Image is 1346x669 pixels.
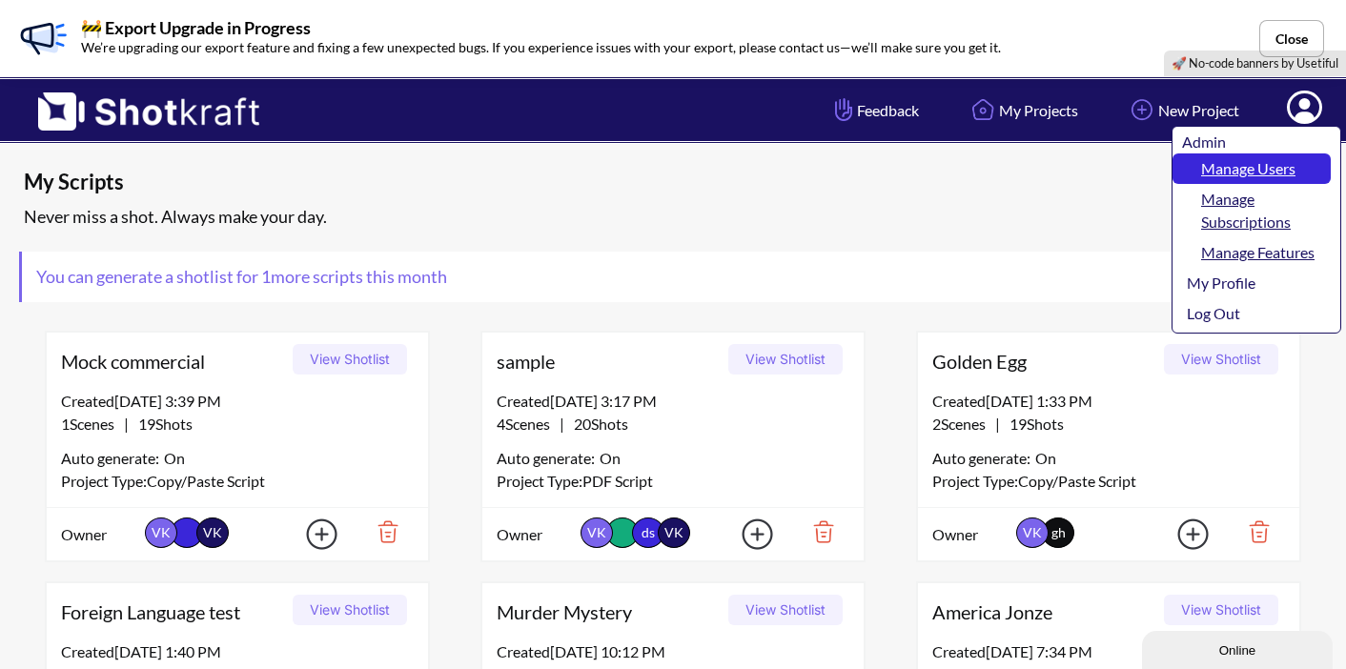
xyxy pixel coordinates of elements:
button: View Shotlist [293,595,407,625]
p: We’re upgrading our export feature and fixing a few unexpected bugs. If you experience issues wit... [81,36,1001,58]
div: Project Type: PDF Script [497,470,849,493]
span: Golden Egg [932,347,1157,375]
span: | [497,413,628,436]
span: America Jonze [932,598,1157,626]
img: Trash Icon [1219,516,1285,548]
div: Project Type: Copy/Paste Script [932,470,1285,493]
img: Banner [14,10,71,67]
span: VK [581,517,613,548]
span: Mock commercial [61,347,286,375]
span: 19 Shots [129,415,193,433]
span: | [61,413,193,436]
div: Project Type: Copy/Paste Script [61,470,414,493]
img: Add Icon [1148,513,1214,556]
a: 🚀 No-code banners by Usetiful [1172,55,1338,71]
span: Foreign Language test [61,598,286,626]
button: View Shotlist [728,595,843,625]
span: My Scripts [24,168,1005,196]
a: My Projects [952,85,1092,135]
button: View Shotlist [728,344,843,375]
span: 4 Scenes [497,415,560,433]
span: 19 Shots [1000,415,1064,433]
span: | [932,413,1064,436]
img: Add Icon [276,513,343,556]
span: VK [1016,517,1049,548]
img: Trash Icon [784,516,849,548]
a: Manage Users [1173,153,1331,184]
span: Owner [497,523,576,546]
button: View Shotlist [1164,344,1278,375]
span: On [1035,447,1056,470]
img: Add Icon [712,513,779,556]
a: Manage Features [1173,237,1331,268]
span: Auto generate: [497,447,600,470]
span: 20 Shots [564,415,628,433]
span: Auto generate: [61,447,164,470]
div: Never miss a shot. Always make your day. [19,201,1336,233]
span: Murder Mystery [497,598,722,626]
span: gh [1051,524,1066,540]
div: Created [DATE] 1:33 PM [932,390,1285,413]
span: Owner [932,523,1011,546]
img: Home Icon [967,93,999,126]
img: Trash Icon [348,516,414,548]
span: VK [145,517,177,548]
p: 🚧 Export Upgrade in Progress [81,19,1001,36]
a: My Profile [1173,268,1331,298]
span: 1 more scripts this month [258,266,447,287]
img: Add Icon [1126,93,1158,126]
div: Created [DATE] 7:34 PM [932,640,1285,663]
button: View Shotlist [1164,595,1278,625]
span: sample [497,347,722,375]
img: Hand Icon [830,93,857,126]
button: View Shotlist [293,344,407,375]
span: VK [658,517,690,548]
span: ds [632,517,664,548]
span: Owner [61,523,140,546]
span: On [164,447,185,470]
span: VK [196,517,229,548]
div: Created [DATE] 3:17 PM [497,390,849,413]
div: Admin [1182,131,1331,153]
div: Created [DATE] 1:40 PM [61,640,414,663]
div: Created [DATE] 3:39 PM [61,390,414,413]
span: On [600,447,621,470]
span: 2 Scenes [932,415,995,433]
a: Manage Subscriptions [1173,184,1331,237]
iframe: chat widget [1142,627,1336,669]
span: You can generate a shotlist for [22,252,461,302]
span: Auto generate: [932,447,1035,470]
a: Log Out [1173,298,1331,329]
div: Created [DATE] 10:12 PM [497,640,849,663]
span: 1 Scenes [61,415,124,433]
a: New Project [1111,85,1254,135]
span: Feedback [830,99,919,121]
button: Close [1259,20,1324,57]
